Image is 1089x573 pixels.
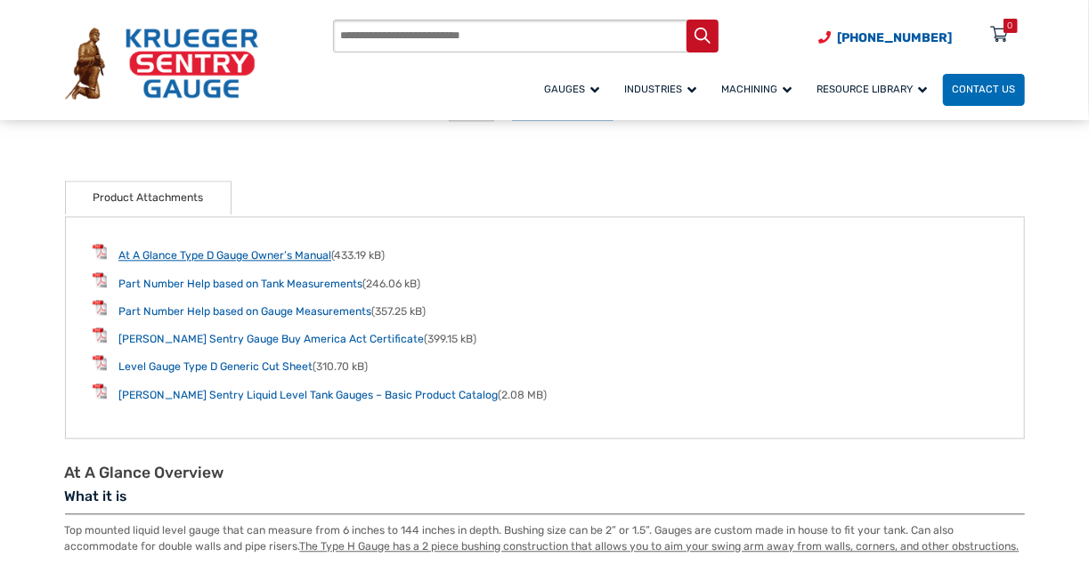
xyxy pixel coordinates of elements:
[118,305,371,318] a: Part Number Help based on Gauge Measurements
[118,389,498,401] a: [PERSON_NAME] Sentry Liquid Level Tank Gauges – Basic Product Catalog
[65,522,1025,555] p: Top mounted liquid level gauge that can measure from 6 inches to 144 inches in depth. Bushing siz...
[93,383,996,404] li: (2.08 MB)
[943,74,1025,106] a: Contact Us
[819,28,953,47] a: Phone Number (920) 434-8860
[624,83,696,95] span: Industries
[65,464,1025,483] h2: At A Glance Overview
[93,300,996,320] li: (357.25 kB)
[712,71,808,108] a: Machining
[93,355,996,375] li: (310.70 kB)
[535,71,615,108] a: Gauges
[118,360,313,373] a: Level Gauge Type D Generic Cut Sheet
[93,182,203,214] a: Product Attachments
[65,488,1025,513] h3: What it is
[544,83,599,95] span: Gauges
[721,83,792,95] span: Machining
[300,540,1020,553] u: The Type H Gauge has a 2 piece bushing construction that allows you to aim your swing arm away fr...
[118,333,424,345] a: [PERSON_NAME] Sentry Gauge Buy America Act Certificate
[1008,19,1013,33] div: 0
[118,249,331,262] a: At A Glance Type D Gauge Owner’s Manual
[952,83,1015,95] span: Contact Us
[838,30,953,45] span: [PHONE_NUMBER]
[93,272,996,293] li: (246.06 kB)
[65,28,258,99] img: Krueger Sentry Gauge
[93,327,996,348] li: (399.15 kB)
[615,71,712,108] a: Industries
[93,244,996,264] li: (433.19 kB)
[817,83,927,95] span: Resource Library
[118,278,362,290] a: Part Number Help based on Tank Measurements
[808,71,943,108] a: Resource Library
